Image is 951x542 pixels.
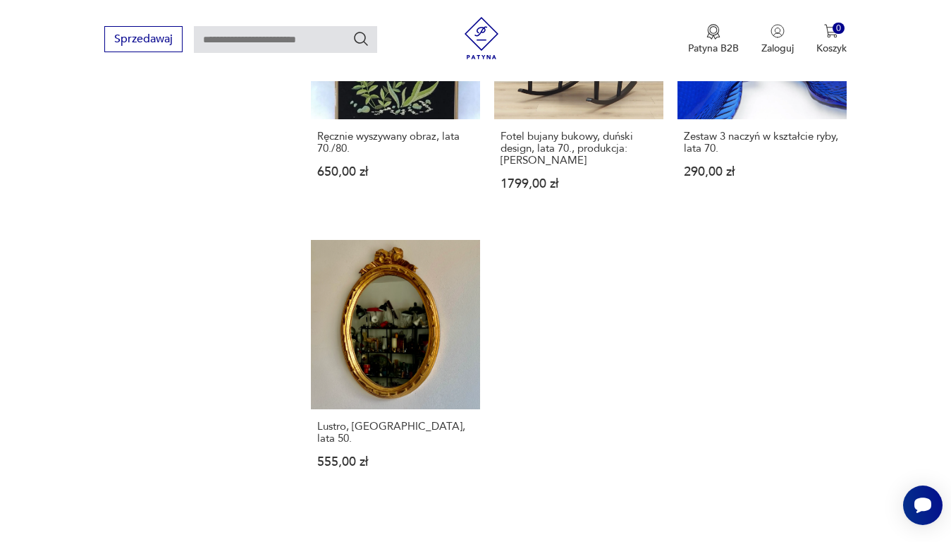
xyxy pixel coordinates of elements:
iframe: Smartsupp widget button [903,486,943,525]
p: 1799,00 zł [501,178,657,190]
a: Ikona medaluPatyna B2B [688,24,739,55]
p: 555,00 zł [317,456,474,468]
p: Zaloguj [761,42,794,55]
button: Sprzedawaj [104,26,183,52]
p: Patyna B2B [688,42,739,55]
img: Ikonka użytkownika [771,24,785,38]
a: Sprzedawaj [104,35,183,45]
a: Lustro, Włochy, lata 50.Lustro, [GEOGRAPHIC_DATA], lata 50.555,00 zł [311,240,480,495]
button: Patyna B2B [688,24,739,55]
p: 650,00 zł [317,166,474,178]
button: 0Koszyk [816,24,847,55]
p: 290,00 zł [684,166,840,178]
img: Ikona medalu [706,24,720,40]
h3: Zestaw 3 naczyń w kształcie ryby, lata 70. [684,131,840,155]
button: Szukaj [352,30,369,47]
h3: Lustro, [GEOGRAPHIC_DATA], lata 50. [317,421,474,445]
button: Zaloguj [761,24,794,55]
h3: Ręcznie wyszywany obraz, lata 70./80. [317,131,474,155]
img: Ikona koszyka [824,24,838,38]
img: Patyna - sklep z meblami i dekoracjami vintage [460,17,503,59]
h3: Fotel bujany bukowy, duński design, lata 70., produkcja: [PERSON_NAME] [501,131,657,167]
div: 0 [833,23,845,35]
p: Koszyk [816,42,847,55]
